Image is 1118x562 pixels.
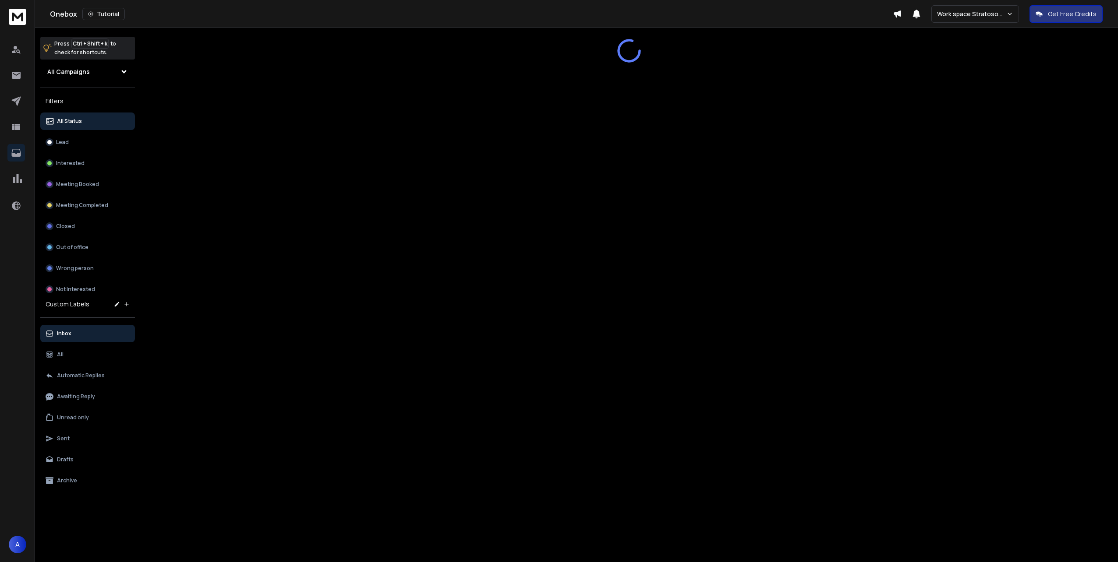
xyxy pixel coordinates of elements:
[82,8,125,20] button: Tutorial
[56,265,94,272] p: Wrong person
[40,367,135,384] button: Automatic Replies
[1048,10,1097,18] p: Get Free Credits
[57,118,82,125] p: All Status
[40,451,135,468] button: Drafts
[40,281,135,298] button: Not Interested
[1030,5,1103,23] button: Get Free Credits
[56,202,108,209] p: Meeting Completed
[56,139,69,146] p: Lead
[40,218,135,235] button: Closed
[57,414,89,421] p: Unread only
[40,176,135,193] button: Meeting Booked
[50,8,893,20] div: Onebox
[57,393,95,400] p: Awaiting Reply
[57,372,105,379] p: Automatic Replies
[46,300,89,309] h3: Custom Labels
[56,160,85,167] p: Interested
[56,181,99,188] p: Meeting Booked
[56,223,75,230] p: Closed
[937,10,1006,18] p: Work space Stratosoftware
[54,39,116,57] p: Press to check for shortcuts.
[40,472,135,489] button: Archive
[47,67,90,76] h1: All Campaigns
[9,536,26,553] button: A
[40,155,135,172] button: Interested
[40,346,135,363] button: All
[40,430,135,447] button: Sent
[40,388,135,405] button: Awaiting Reply
[57,330,71,337] p: Inbox
[40,260,135,277] button: Wrong person
[40,95,135,107] h3: Filters
[40,133,135,151] button: Lead
[40,63,135,81] button: All Campaigns
[40,197,135,214] button: Meeting Completed
[40,409,135,426] button: Unread only
[57,477,77,484] p: Archive
[56,286,95,293] p: Not Interested
[56,244,88,251] p: Out of office
[57,456,74,463] p: Drafts
[40,239,135,256] button: Out of office
[71,39,109,49] span: Ctrl + Shift + k
[57,351,64,358] p: All
[40,112,135,130] button: All Status
[57,435,70,442] p: Sent
[40,325,135,342] button: Inbox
